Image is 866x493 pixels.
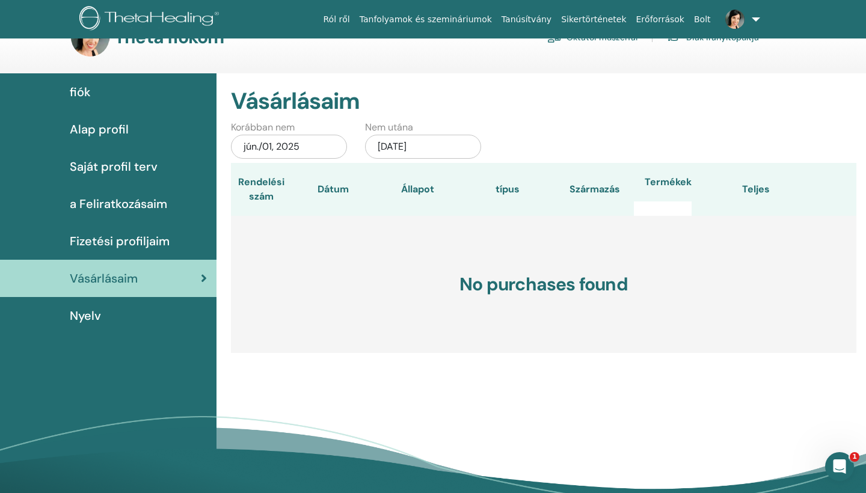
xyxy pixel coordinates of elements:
h3: Theta fiókom [114,26,224,48]
img: logo.png [79,6,223,33]
div: Teljes [692,182,770,197]
span: Vásárlásaim [70,269,138,287]
h3: No purchases found [231,216,856,353]
span: Fizetési profiljaim [70,232,170,250]
a: Erőforrások [631,8,689,31]
a: Ról ről [319,8,355,31]
div: jún./01, 2025 [231,135,347,159]
span: Alap profil [70,120,129,138]
th: Termékek [634,163,692,201]
span: Saját profil terv [70,158,158,176]
h2: Vásárlásaim [231,88,856,115]
img: default.jpg [725,10,745,29]
span: Nyelv [70,307,101,325]
th: Dátum [291,163,375,216]
th: Állapot [375,163,459,216]
label: Korábban nem [231,120,295,135]
span: 1 [850,452,859,462]
a: Tanfolyamok és szemináriumok [355,8,497,31]
a: Bolt [689,8,716,31]
th: Rendelési szám [231,163,291,216]
div: [DATE] [365,135,481,159]
th: Származás [556,163,634,216]
span: fiók [70,83,91,101]
a: Sikertörténetek [556,8,631,31]
label: Nem utána [365,120,413,135]
a: Tanúsítvány [497,8,556,31]
th: típus [459,163,556,216]
iframe: Intercom live chat [825,452,854,481]
span: a Feliratkozásaim [70,195,167,213]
